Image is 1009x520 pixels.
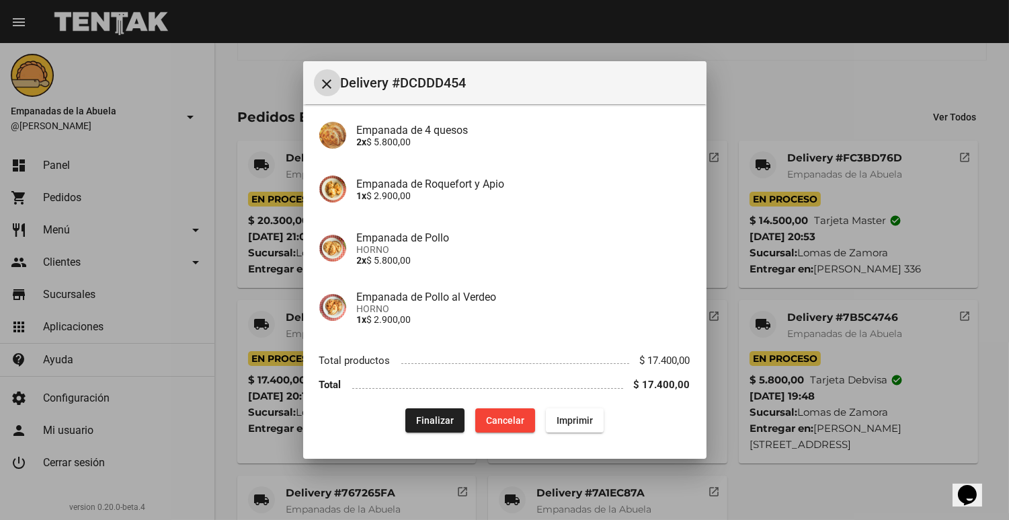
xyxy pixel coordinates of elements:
[357,137,690,147] p: $ 5.800,00
[319,176,346,202] img: d59fadef-f63f-4083-8943-9e902174ec49.jpg
[416,415,454,426] span: Finalizar
[486,415,524,426] span: Cancelar
[357,231,690,244] h4: Empanada de Pollo
[357,314,690,325] p: $ 2.900,00
[319,373,690,398] li: Total $ 17.400,00
[319,348,690,373] li: Total productos $ 17.400,00
[546,408,604,433] button: Imprimir
[319,235,346,262] img: 10349b5f-e677-4e10-aec3-c36b893dfd64.jpg
[357,137,367,147] b: 2x
[319,76,335,92] mat-icon: Cerrar
[314,69,341,96] button: Cerrar
[557,415,593,426] span: Imprimir
[357,255,690,266] p: $ 5.800,00
[405,408,465,433] button: Finalizar
[341,72,696,94] span: Delivery #DCDDD454
[319,294,346,321] img: b535b57a-eb23-4682-a080-b8c53aa6123f.jpg
[357,190,367,201] b: 1x
[357,303,690,314] span: HORNO
[357,124,690,137] h4: Empanada de 4 quesos
[357,314,367,325] b: 1x
[357,244,690,255] span: HORNO
[357,190,690,201] p: $ 2.900,00
[953,466,996,507] iframe: chat widget
[319,122,346,149] img: 363ca94e-5ed4-4755-8df0-ca7d50f4a994.jpg
[357,291,690,303] h4: Empanada de Pollo al Verdeo
[475,408,535,433] button: Cancelar
[357,255,367,266] b: 2x
[357,178,690,190] h4: Empanada de Roquefort y Apio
